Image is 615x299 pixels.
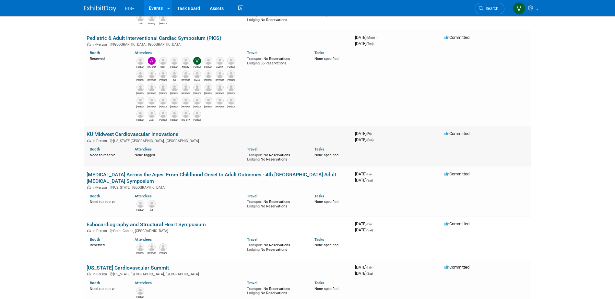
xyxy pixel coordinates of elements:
span: (Sat) [366,179,373,182]
div: Joe Alfaro [204,78,212,82]
div: Clark Ingram [148,78,156,82]
span: (Sat) [366,228,373,232]
span: [DATE] [355,178,373,183]
div: Carli Vizak [159,65,167,69]
a: Tasks [314,147,324,151]
img: Krista Pummer [171,110,178,118]
span: Transport: [247,200,264,204]
div: Dave Mittl [170,65,178,69]
div: Adam Spies [136,118,144,122]
a: Attendees [135,50,152,55]
div: No Reservations No Reservations [247,12,305,22]
div: Michael Campise [148,105,156,108]
span: None specified [314,200,338,204]
span: Lodging: [247,61,261,65]
img: Katie Olberding [148,83,156,91]
div: Ed Joyce [170,78,178,82]
span: In-Person [92,272,109,276]
div: Kevin Ryan [136,208,144,212]
div: No Reservations 35 Reservations [247,55,305,65]
div: Nicole Genga [170,105,178,108]
img: Rob Rupel [182,97,190,105]
span: Lodging: [247,248,261,252]
span: (Mon) [366,36,375,39]
img: Kevin Boyle [171,83,178,91]
span: Lodging: [247,291,261,295]
img: Adam Spies [136,287,144,295]
div: Mandy Watts [148,21,156,25]
a: [US_STATE] Cardiovascular Summit [87,265,169,271]
span: - [376,35,377,40]
img: Garet Flake [193,70,201,78]
div: Chris Cigrand [136,78,144,82]
span: Lodging: [247,18,261,22]
div: Trevor Thomas [148,251,156,255]
span: (Fri) [366,132,372,136]
img: In-Person Event [87,272,91,275]
a: Attendees [135,237,152,242]
div: Valerie Shively [193,65,201,69]
div: None tagged [135,152,242,158]
img: Valerie Shively [513,2,525,15]
span: [DATE] [355,227,373,232]
a: Booth [90,147,100,151]
span: Transport: [247,287,264,291]
a: Travel [247,237,257,242]
span: None specified [314,153,338,157]
div: Reserved [90,242,125,248]
span: In-Person [92,42,109,47]
span: [DATE] [355,137,373,142]
img: Clark Ingram [148,70,156,78]
span: Transport: [247,153,264,157]
img: Chris Cigrand [136,70,144,78]
img: Alaina Sciascia [136,57,144,65]
a: Booth [90,50,100,55]
span: - [373,172,373,176]
img: Michael Campise [148,97,156,105]
div: Josh Drew [159,21,167,25]
img: Joe Alfaro [205,70,212,78]
img: Adam Spies [136,110,144,118]
div: Avery Hall [182,91,190,95]
a: Booth [90,237,100,242]
img: Nancy Eksten [159,97,167,105]
img: In-Person Event [87,229,91,232]
div: Kevin O'Neill [193,91,201,95]
span: [DATE] [355,265,373,270]
a: Attendees [135,194,152,198]
div: Coral Gables, [GEOGRAPHIC_DATA] [87,228,350,233]
img: Kevin O'Neill [193,83,201,91]
a: Tasks [314,237,324,242]
span: In-Person [92,139,109,143]
span: Lodging: [247,157,261,161]
span: (Thu) [366,42,373,46]
span: Committed [444,221,469,226]
a: [MEDICAL_DATA] Across the Ages: From Childhood Onset to Adult Outcomes - 4th [GEOGRAPHIC_DATA] Ad... [87,172,336,184]
span: None specified [314,287,338,291]
div: Kevin Ryan [204,91,212,95]
img: Lindsay Camp [227,83,235,91]
img: Erica Ficzko [193,110,201,118]
img: Kim Herring [216,83,224,91]
img: Avery Hall [182,83,190,91]
div: Jack Griffin [148,118,156,122]
img: Debbie Zagryn [159,70,167,78]
div: Katie Olberding [148,91,156,95]
img: In-Person Event [87,185,91,189]
img: Josh Drew [159,14,167,21]
img: In-Person Event [87,139,91,142]
a: Travel [247,147,257,151]
div: Trevor Thomas [227,105,235,108]
img: Carli Vizak [159,57,167,65]
span: [DATE] [355,271,373,276]
div: Joe Westphale [216,78,224,82]
img: Josh Drew [159,83,167,91]
div: Ed Joyce [148,208,156,212]
span: [DATE] [355,131,373,136]
span: None specified [314,243,338,247]
div: No Reservations No Reservations [247,242,305,252]
img: Joe Westphale [216,70,224,78]
a: Booth [90,194,100,198]
img: Luke Vogelzang [136,97,144,105]
span: Search [483,6,498,11]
